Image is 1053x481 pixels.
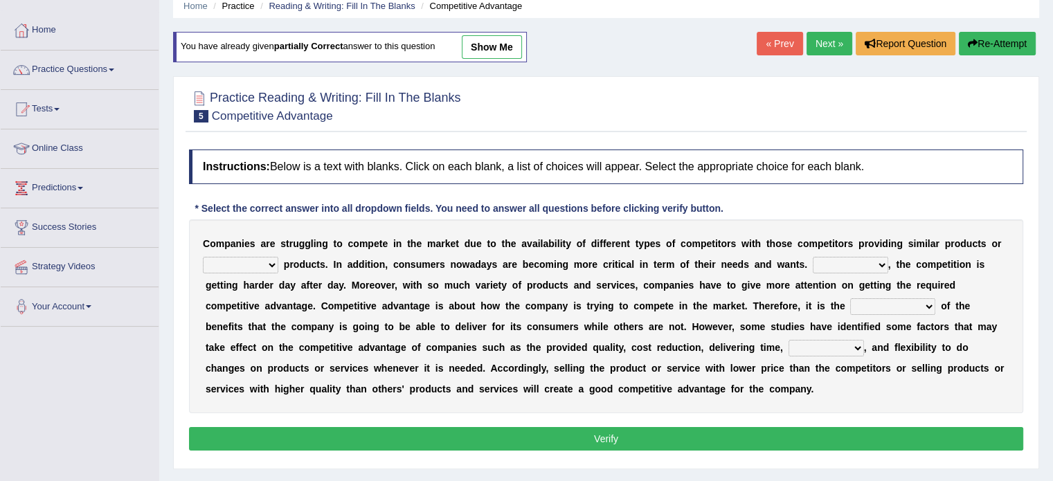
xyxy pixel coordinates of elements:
b: w [777,259,784,270]
b: k [445,238,451,249]
b: t [835,238,838,249]
b: i [314,238,316,249]
b: e [374,238,379,249]
b: o [991,238,998,249]
b: t [615,259,618,270]
b: l [631,259,634,270]
b: . [325,259,328,270]
b: e [416,238,422,249]
div: * Select the correct answer into all dropdown fields. You need to answer all questions before cli... [189,201,729,216]
b: s [250,238,255,249]
b: t [978,238,981,249]
b: e [511,238,516,249]
b: n [557,259,563,270]
b: c [916,259,921,270]
b: r [712,259,715,270]
b: e [528,259,534,270]
b: d [465,238,471,249]
b: u [293,238,299,249]
b: c [348,238,353,249]
b: c [311,259,316,270]
b: e [512,259,517,270]
b: o [838,238,844,249]
b: f [307,280,310,291]
b: M [352,280,360,291]
b: p [818,238,824,249]
b: r [662,259,665,270]
b: n [965,259,971,270]
b: a [348,259,353,270]
b: v [874,238,880,249]
b: u [966,238,973,249]
b: s [979,259,984,270]
b: o [868,238,874,249]
b: i [554,259,557,270]
h2: Practice Reading & Writing: Fill In The Blanks [189,88,461,122]
b: a [301,280,307,291]
b: t [896,259,899,270]
b: o [490,238,496,249]
b: t [407,238,411,249]
b: h [769,238,775,249]
b: n [404,259,411,270]
b: a [285,280,290,291]
b: n [226,280,232,291]
b: m [574,259,582,270]
b: o [375,280,381,291]
b: e [657,259,663,270]
b: t [309,280,313,291]
b: e [606,238,611,249]
b: e [382,238,388,249]
b: s [280,238,286,249]
b: d [960,238,966,249]
b: r [935,238,939,249]
b: o [210,238,216,249]
b: i [832,238,835,249]
b: i [957,259,960,270]
b: I [333,259,336,270]
b: n [759,259,766,270]
b: s [847,238,853,249]
b: e [592,259,597,270]
b: o [577,238,583,249]
b: r [727,238,730,249]
a: Home [183,1,208,11]
b: r [289,238,293,249]
b: i [224,280,226,291]
b: s [744,259,749,270]
small: Competitive Advantage [212,109,333,122]
a: Next » [807,32,852,55]
b: n [891,238,897,249]
b: m [359,238,368,249]
b: p [284,259,290,270]
b: e [369,280,375,291]
b: y [339,280,343,291]
b: i [597,238,600,249]
b: g [897,238,903,249]
b: e [906,259,911,270]
b: m [422,259,430,270]
b: d [352,259,359,270]
b: m [666,259,674,270]
b: g [562,259,568,270]
b: l [928,238,930,249]
b: a [930,238,935,249]
b: a [435,238,441,249]
b: a [231,238,236,249]
b: o [721,238,727,249]
b: t [379,238,383,249]
b: l [557,238,560,249]
b: e [450,238,456,249]
b: o [959,259,965,270]
b: p [224,238,231,249]
b: n [316,238,323,249]
b: f [686,259,690,270]
b: i [913,238,916,249]
b: g [232,280,238,291]
b: o [353,238,359,249]
b: t [636,238,639,249]
b: e [942,259,948,270]
b: o [294,259,300,270]
b: d [475,259,481,270]
b: t [501,238,505,249]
